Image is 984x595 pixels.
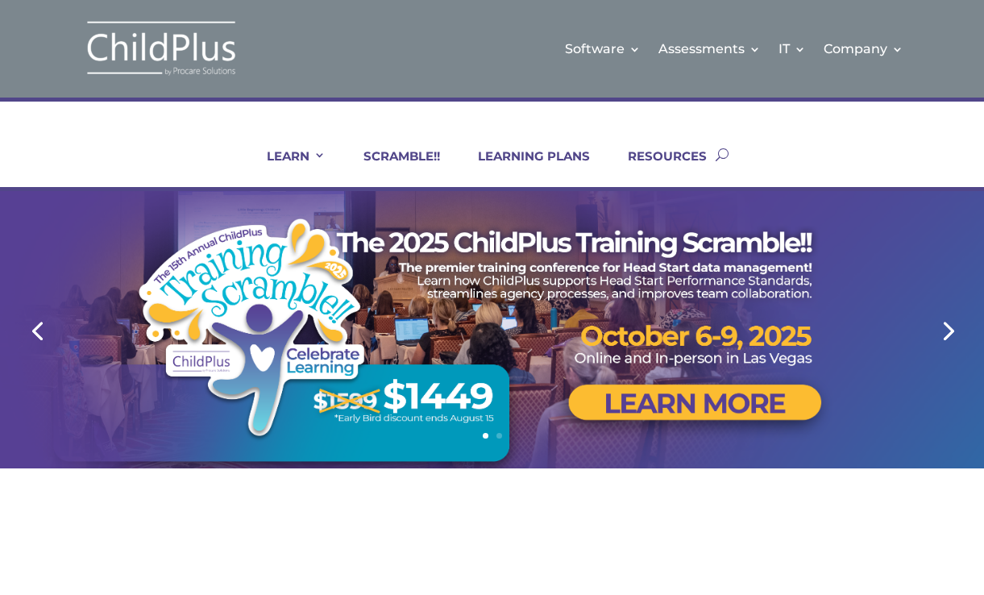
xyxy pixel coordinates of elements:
[608,148,707,187] a: RESOURCES
[247,148,326,187] a: LEARN
[778,16,806,81] a: IT
[658,16,761,81] a: Assessments
[483,433,488,439] a: 1
[496,433,502,439] a: 2
[458,148,590,187] a: LEARNING PLANS
[343,148,440,187] a: SCRAMBLE!!
[565,16,641,81] a: Software
[824,16,903,81] a: Company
